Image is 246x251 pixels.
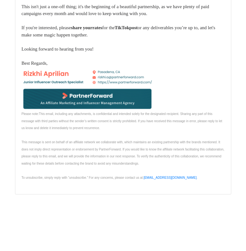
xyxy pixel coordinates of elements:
font: This email, including any attachments, is confidential and intended solely for the designated rec... [22,112,222,130]
b: share your rates [71,25,102,30]
b: post [129,25,138,30]
b: TikTok [115,25,129,30]
span: This message is sent on behalf of an affiliate network we collaborate with, which maintains an ex... [22,140,224,165]
span: Please note: [22,112,39,116]
span: To unsubscribe, simply reply with “unsubscribe.” For any concerns, please contact us at: . [22,176,198,179]
a: [EMAIL_ADDRESS][DOMAIN_NAME] [144,176,196,179]
iframe: Chat Widget [215,221,246,251]
img: AIorK4zOazOKYqffWc1pKip0tI9Yr9jwScg45E5o24tfcGa2l0mRZU8muMHb1tjuu-CmBkr3Pp47crNFcqmj [22,67,153,110]
span: , [46,61,48,66]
